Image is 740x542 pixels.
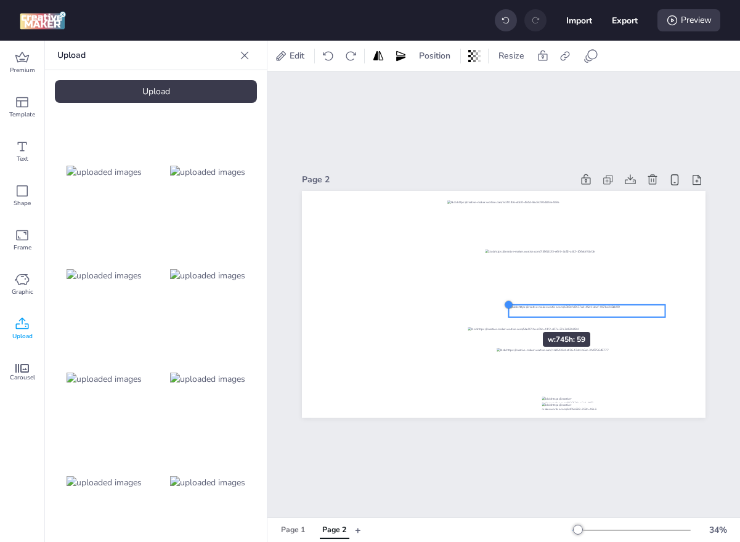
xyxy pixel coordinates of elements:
img: uploaded images [170,476,245,489]
button: + [355,519,361,541]
button: Import [566,7,592,33]
span: Carousel [10,373,35,382]
span: Position [417,49,453,62]
span: Template [9,110,35,119]
span: Frame [14,243,31,253]
div: Upload [55,80,257,103]
div: Page 1 [281,525,305,536]
div: 34 % [703,524,733,536]
button: Export [612,7,638,33]
span: Graphic [12,287,33,297]
img: uploaded images [67,373,142,386]
div: Tabs [272,519,355,541]
span: Upload [12,331,33,341]
span: Premium [10,65,35,75]
span: Text [17,154,28,164]
img: uploaded images [67,269,142,282]
img: uploaded images [170,166,245,179]
img: logo Creative Maker [20,11,66,30]
span: Edit [287,49,307,62]
img: uploaded images [67,476,142,489]
span: Shape [14,198,31,208]
div: Page 2 [322,525,346,536]
img: uploaded images [170,373,245,386]
span: Resize [496,49,527,62]
div: Preview [657,9,720,31]
div: Page 2 [302,173,572,186]
p: Upload [57,41,235,70]
img: uploaded images [170,269,245,282]
div: w: 745 h: 59 [543,332,590,347]
img: uploaded images [67,166,142,179]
